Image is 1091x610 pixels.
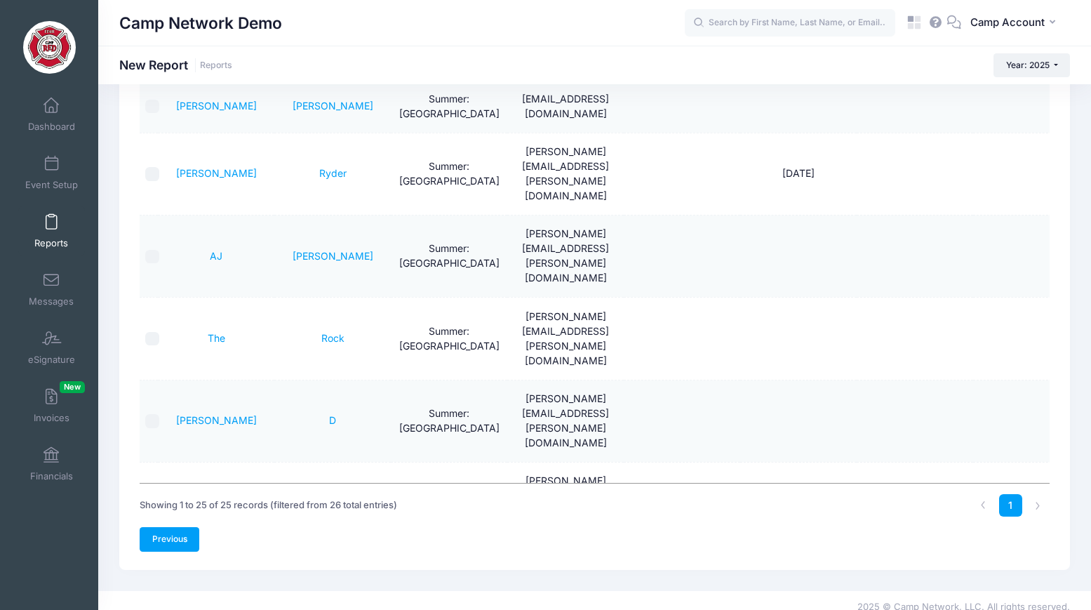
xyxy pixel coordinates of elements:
td: Summer: [GEOGRAPHIC_DATA] [391,80,507,133]
td: Summer: [GEOGRAPHIC_DATA] [391,216,507,298]
a: Rock [321,332,344,344]
button: Camp Account [961,7,1070,39]
span: Financials [30,470,73,482]
a: [PERSON_NAME] [176,100,257,112]
span: Reports [34,237,68,249]
h1: Camp Network Demo [119,7,282,39]
a: Previous [140,527,199,551]
a: Ryder [319,167,347,179]
span: Event Setup [25,179,78,191]
a: [PERSON_NAME] [293,250,373,262]
a: eSignature [18,323,85,372]
a: 1 [999,494,1022,517]
td: Summer: [GEOGRAPHIC_DATA] [391,463,507,545]
a: Dashboard [18,90,85,139]
img: Camp Network Demo [23,21,76,74]
span: eSignature [28,354,75,366]
input: Search by First Name, Last Name, or Email... [685,9,895,37]
a: AJ [210,250,222,262]
td: [PERSON_NAME][EMAIL_ADDRESS][PERSON_NAME][DOMAIN_NAME] [507,133,624,216]
td: [EMAIL_ADDRESS][DOMAIN_NAME] [507,80,624,133]
span: Year: 2025 [1006,60,1050,70]
span: Camp Account [970,15,1045,30]
a: D [329,414,336,426]
td: Summer: [GEOGRAPHIC_DATA] [391,298,507,380]
td: [PERSON_NAME][EMAIL_ADDRESS][PERSON_NAME][DOMAIN_NAME] [507,463,624,545]
td: [PERSON_NAME][EMAIL_ADDRESS][PERSON_NAME][DOMAIN_NAME] [507,380,624,463]
span: Invoices [34,412,69,424]
td: Summer: [GEOGRAPHIC_DATA] [391,380,507,463]
a: [PERSON_NAME] [293,100,373,112]
span: Dashboard [28,121,75,133]
a: [PERSON_NAME] [176,167,257,179]
button: Year: 2025 [993,53,1070,77]
a: Event Setup [18,148,85,197]
td: [PERSON_NAME][EMAIL_ADDRESS][PERSON_NAME][DOMAIN_NAME] [507,298,624,380]
td: [PERSON_NAME][EMAIL_ADDRESS][PERSON_NAME][DOMAIN_NAME] [507,216,624,298]
a: Reports [200,60,232,71]
a: Financials [18,439,85,489]
a: Messages [18,265,85,314]
td: Summer: [GEOGRAPHIC_DATA] [391,133,507,216]
td: [DATE] [740,133,857,216]
div: Showing 1 to 25 of 25 records (filtered from 26 total entries) [140,489,397,522]
h1: New Report [119,58,232,72]
a: The [208,332,225,344]
span: New [60,381,85,393]
a: [PERSON_NAME] [176,414,257,426]
a: InvoicesNew [18,381,85,430]
span: Messages [29,296,74,307]
a: Reports [18,206,85,256]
